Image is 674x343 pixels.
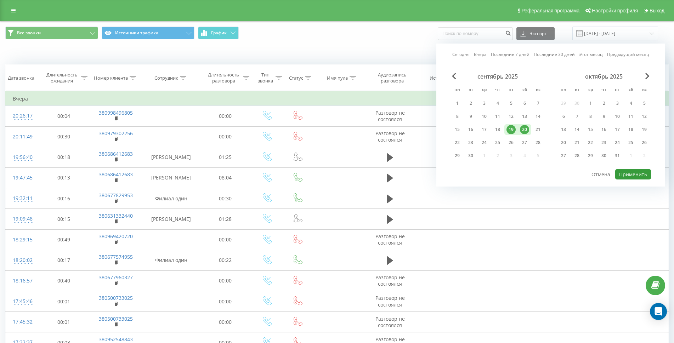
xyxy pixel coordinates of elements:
[13,212,31,226] div: 19:09:48
[99,192,133,199] a: 380677829953
[451,137,464,148] div: пн 22 сент. 2025 г.
[611,111,624,122] div: пт 10 окт. 2025 г.
[491,137,504,148] div: чт 25 сент. 2025 г.
[572,151,582,160] div: 28
[586,151,595,160] div: 29
[200,126,251,147] td: 00:00
[452,73,456,79] span: Previous Month
[142,167,200,188] td: [PERSON_NAME]
[375,109,405,122] span: Разговор не состоялся
[38,312,89,332] td: 00:01
[375,233,405,246] span: Разговор не состоялся
[5,27,98,39] button: Все звонки
[613,138,622,147] div: 24
[38,229,89,250] td: 00:49
[493,99,502,108] div: 4
[611,137,624,148] div: пт 24 окт. 2025 г.
[327,75,348,81] div: Имя пула
[625,85,636,96] abbr: суббота
[480,99,489,108] div: 3
[533,138,543,147] div: 28
[480,138,489,147] div: 24
[624,124,638,135] div: сб 18 окт. 2025 г.
[599,99,608,108] div: 2
[640,138,649,147] div: 26
[211,30,227,35] span: График
[375,315,405,328] span: Разговор не состоялся
[477,137,491,148] div: ср 24 сент. 2025 г.
[624,98,638,109] div: сб 4 окт. 2025 г.
[650,303,667,320] div: Open Intercom Messenger
[531,111,545,122] div: вс 14 сент. 2025 г.
[257,72,274,84] div: Тип звонка
[375,295,405,308] span: Разговор не состоялся
[493,112,502,121] div: 11
[520,99,529,108] div: 6
[626,112,635,121] div: 11
[559,125,568,134] div: 13
[200,147,251,167] td: 01:25
[584,111,597,122] div: ср 8 окт. 2025 г.
[13,109,31,123] div: 20:26:17
[491,124,504,135] div: чт 18 сент. 2025 г.
[520,138,529,147] div: 27
[645,73,650,79] span: Next Month
[13,130,31,144] div: 20:11:49
[586,125,595,134] div: 15
[464,124,477,135] div: вт 16 сент. 2025 г.
[38,126,89,147] td: 00:30
[99,171,133,178] a: 380686412683
[453,138,462,147] div: 22
[557,124,570,135] div: пн 13 окт. 2025 г.
[430,75,451,81] div: Источник
[520,125,529,134] div: 20
[480,112,489,121] div: 10
[38,291,89,312] td: 00:01
[570,124,584,135] div: вт 14 окт. 2025 г.
[640,125,649,134] div: 19
[570,137,584,148] div: вт 21 окт. 2025 г.
[597,124,611,135] div: чт 16 окт. 2025 г.
[375,274,405,287] span: Разговор не состоялся
[453,112,462,121] div: 8
[557,111,570,122] div: пн 6 окт. 2025 г.
[559,112,568,121] div: 6
[639,85,650,96] abbr: воскресенье
[94,75,128,81] div: Номер клиента
[611,124,624,135] div: пт 17 окт. 2025 г.
[375,130,405,143] span: Разговор не состоялся
[477,111,491,122] div: ср 10 сент. 2025 г.
[586,138,595,147] div: 22
[597,98,611,109] div: чт 2 окт. 2025 г.
[464,111,477,122] div: вт 9 сент. 2025 г.
[38,270,89,291] td: 00:40
[607,51,649,58] a: Предыдущий месяц
[198,27,239,39] button: График
[99,212,133,219] a: 380631332440
[13,171,31,185] div: 19:47:45
[451,111,464,122] div: пн 8 сент. 2025 г.
[491,98,504,109] div: чт 4 сент. 2025 г.
[570,150,584,161] div: вт 28 окт. 2025 г.
[586,112,595,121] div: 8
[506,85,516,96] abbr: пятница
[200,291,251,312] td: 00:00
[200,270,251,291] td: 00:00
[518,98,531,109] div: сб 6 сент. 2025 г.
[99,130,133,137] a: 380979302256
[99,336,133,343] a: 380952548843
[453,125,462,134] div: 15
[599,112,608,121] div: 9
[200,209,251,229] td: 01:28
[464,150,477,161] div: вт 30 сент. 2025 г.
[452,51,470,58] a: Сегодня
[99,253,133,260] a: 380677574955
[45,72,79,84] div: Длительность ожидания
[99,109,133,116] a: 380998496805
[492,85,503,96] abbr: четверг
[453,151,462,160] div: 29
[557,137,570,148] div: пн 20 окт. 2025 г.
[200,106,251,126] td: 00:00
[518,111,531,122] div: сб 13 сент. 2025 г.
[612,85,623,96] abbr: пятница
